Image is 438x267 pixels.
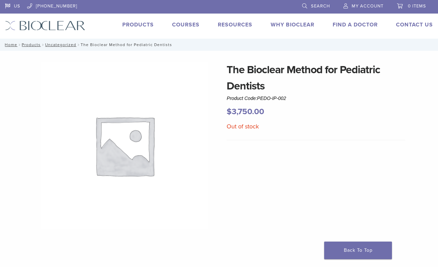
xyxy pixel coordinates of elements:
a: Products [22,42,41,47]
a: Find A Doctor [333,21,378,28]
p: Out of stock [227,121,405,131]
span: / [76,43,81,46]
span: Product Code: [227,96,286,101]
h1: The Bioclear Method for Pediatric Dentists [227,62,405,94]
a: Why Bioclear [271,21,314,28]
span: Search [311,3,330,9]
a: Products [122,21,154,28]
span: / [41,43,45,46]
a: Back To Top [324,242,392,259]
img: Bioclear [5,21,85,30]
span: / [17,43,22,46]
a: Uncategorized [45,42,76,47]
span: My Account [352,3,383,9]
a: Courses [172,21,200,28]
a: Resources [218,21,252,28]
bdi: 3,750.00 [227,107,264,117]
span: $ [227,107,232,117]
a: Contact Us [396,21,433,28]
a: Home [3,42,17,47]
img: Awaiting product image [41,62,208,229]
span: PEDO-IP-002 [257,96,286,101]
span: 0 items [408,3,426,9]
